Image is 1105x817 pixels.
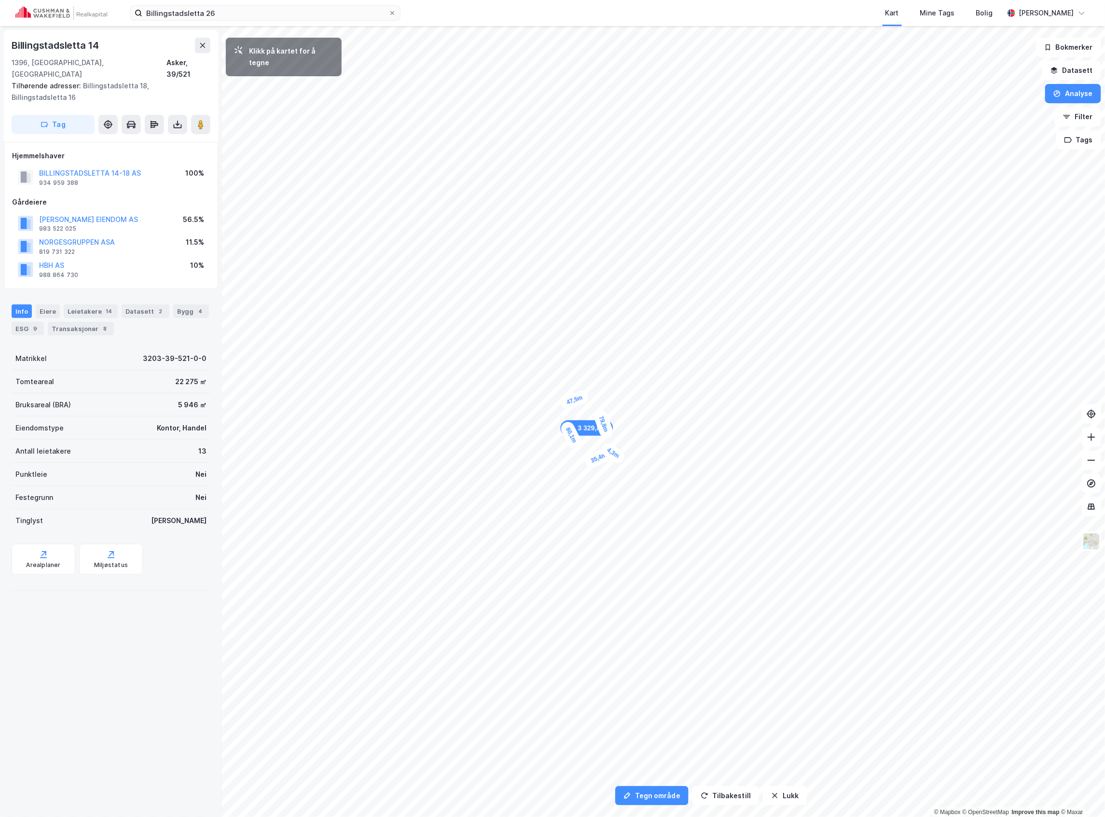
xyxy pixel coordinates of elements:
img: cushman-wakefield-realkapital-logo.202ea83816669bd177139c58696a8fa1.svg [15,6,107,20]
div: Klikk på kartet for å tegne [249,45,334,69]
div: 983 522 025 [39,225,76,233]
button: Analyse [1045,84,1101,103]
a: OpenStreetMap [963,809,1009,816]
div: Tomteareal [15,376,54,388]
div: Gårdeiere [12,196,210,208]
a: Mapbox [934,809,961,816]
div: 22 275 ㎡ [175,376,207,388]
div: 4 [195,306,205,316]
div: 8 [100,324,110,333]
div: Map marker [599,441,627,466]
div: 2 [156,306,166,316]
div: 819 731 322 [39,248,75,256]
button: Filter [1055,107,1101,126]
div: Eiere [36,305,60,318]
div: Map marker [559,420,583,451]
div: 5 946 ㎡ [178,399,207,411]
button: Tegn område [615,786,689,805]
div: 988 864 730 [39,271,78,279]
button: Tags [1056,130,1101,150]
div: Mine Tags [920,7,955,19]
div: 10% [190,260,204,271]
div: Festegrunn [15,492,53,503]
div: Map marker [559,389,590,411]
div: Hjemmelshaver [12,150,210,162]
div: Miljøstatus [94,561,128,569]
div: Bruksareal (BRA) [15,399,71,411]
input: Søk på adresse, matrikkel, gårdeiere, leietakere eller personer [142,6,388,20]
div: Billingstadsletta 14 [12,38,101,53]
button: Tag [12,115,95,134]
div: 9 [30,324,40,333]
div: Bolig [976,7,993,19]
div: Asker, 39/521 [166,57,210,80]
div: 100% [185,167,204,179]
div: ESG [12,322,44,335]
div: Kontor, Handel [157,422,207,434]
div: Datasett [122,305,169,318]
div: Eiendomstype [15,422,64,434]
button: Bokmerker [1036,38,1101,57]
div: Map marker [561,420,613,436]
div: Antall leietakere [15,445,71,457]
a: Improve this map [1012,809,1060,816]
div: Bygg [173,305,209,318]
div: [PERSON_NAME] [151,515,207,526]
button: Datasett [1042,61,1101,80]
div: 14 [104,306,114,316]
div: Punktleie [15,469,47,480]
div: Map marker [593,409,615,440]
div: Billingstadsletta 18, Billingstadsletta 16 [12,80,203,103]
div: Arealplaner [26,561,60,569]
div: Transaksjoner [48,322,114,335]
div: 1396, [GEOGRAPHIC_DATA], [GEOGRAPHIC_DATA] [12,57,166,80]
div: Map marker [583,446,614,470]
div: Nei [195,469,207,480]
div: Kart [885,7,899,19]
div: 56.5% [183,214,204,225]
div: Kontrollprogram for chat [1057,771,1105,817]
div: Nei [195,492,207,503]
img: Z [1082,532,1101,551]
span: Tilhørende adresser: [12,82,83,90]
div: Matrikkel [15,353,47,364]
iframe: Chat Widget [1057,771,1105,817]
div: [PERSON_NAME] [1019,7,1074,19]
div: 3203-39-521-0-0 [143,353,207,364]
div: 11.5% [186,236,204,248]
div: Info [12,305,32,318]
button: Tilbakestill [692,786,759,805]
div: Leietakere [64,305,118,318]
div: 13 [198,445,207,457]
div: 934 959 388 [39,179,78,187]
div: Tinglyst [15,515,43,526]
button: Lukk [763,786,807,805]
